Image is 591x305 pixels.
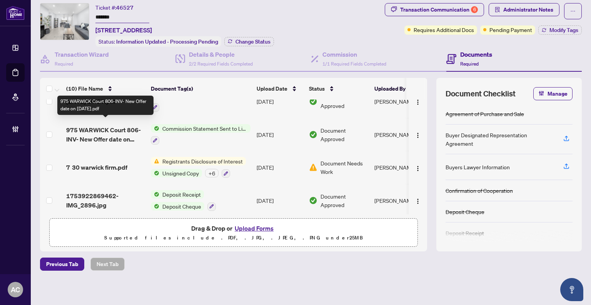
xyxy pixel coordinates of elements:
[446,163,510,171] div: Buyers Lawyer Information
[460,50,492,59] h4: Documents
[159,124,250,133] span: Commission Statement Sent to Listing Brokerage
[57,96,154,115] div: 975 WARWICK Court 806-INV- New Offer date on [DATE].pdf
[309,84,325,93] span: Status
[189,50,253,59] h4: Details & People
[471,6,478,13] div: 6
[50,219,417,247] span: Drag & Drop orUpload FormsSupported files include .PDF, .JPG, .JPEG, .PNG under25MB
[151,157,246,178] button: Status IconRegistrants Disclosure of InterestStatus IconUnsigned Copy+6
[40,258,84,271] button: Previous Tab
[309,163,317,172] img: Document Status
[235,39,270,44] span: Change Status
[254,78,306,99] th: Upload Date
[151,124,250,145] button: Status IconCommission Statement Sent to Listing Brokerage
[309,196,317,205] img: Document Status
[415,198,421,204] img: Logo
[446,110,524,118] div: Agreement of Purchase and Sale
[254,118,306,151] td: [DATE]
[415,165,421,172] img: Logo
[66,84,103,93] span: (10) File Name
[151,202,159,211] img: Status Icon
[371,85,429,118] td: [PERSON_NAME]
[321,192,368,209] span: Document Approved
[151,190,216,211] button: Status IconDeposit ReceiptStatus IconDeposit Cheque
[63,78,148,99] th: (10) File Name
[446,186,513,195] div: Confirmation of Cooperation
[503,3,553,16] span: Administrator Notes
[446,207,484,216] div: Deposit Cheque
[95,36,221,47] div: Status:
[159,157,246,165] span: Registrants Disclosure of Interest
[191,223,276,233] span: Drag & Drop or
[66,163,127,172] span: 7 30 warwick firm.pdf
[548,88,568,100] span: Manage
[371,151,429,184] td: [PERSON_NAME]
[151,124,159,133] img: Status Icon
[151,91,250,112] button: Status Icon160 Registrant Disclosure of Interest - Acquisition ofProperty
[205,169,219,177] div: + 6
[412,194,424,207] button: Logo
[489,3,559,16] button: Administrator Notes
[322,50,386,59] h4: Commission
[549,27,578,33] span: Modify Tags
[371,78,429,99] th: Uploaded By
[95,25,152,35] span: [STREET_ADDRESS]
[309,130,317,139] img: Document Status
[446,131,554,148] div: Buyer Designated Representation Agreement
[306,78,371,99] th: Status
[412,161,424,174] button: Logo
[371,184,429,217] td: [PERSON_NAME]
[66,191,145,210] span: 1753922869462-IMG_2896.jpg
[495,7,500,12] span: solution
[412,128,424,141] button: Logo
[40,3,89,40] img: IMG-W12213829_1.jpg
[489,25,532,34] span: Pending Payment
[159,202,204,211] span: Deposit Cheque
[11,284,20,295] span: AC
[322,61,386,67] span: 1/1 Required Fields Completed
[321,159,368,176] span: Document Needs Work
[66,125,145,144] span: 975 WARWICK Court 806-INV- New Offer date on [DATE].pdf
[116,4,134,11] span: 46527
[189,61,253,67] span: 2/2 Required Fields Completed
[254,151,306,184] td: [DATE]
[159,190,204,199] span: Deposit Receipt
[151,157,159,165] img: Status Icon
[55,61,73,67] span: Required
[254,184,306,217] td: [DATE]
[560,278,583,301] button: Open asap
[151,169,159,177] img: Status Icon
[54,233,413,243] p: Supported files include .PDF, .JPG, .JPEG, .PNG under 25 MB
[371,118,429,151] td: [PERSON_NAME]
[446,88,516,99] span: Document Checklist
[148,78,254,99] th: Document Tag(s)
[232,223,276,233] button: Upload Forms
[55,50,109,59] h4: Transaction Wizard
[533,87,573,100] button: Manage
[460,61,479,67] span: Required
[159,169,202,177] span: Unsigned Copy
[414,25,474,34] span: Requires Additional Docs
[151,190,159,199] img: Status Icon
[116,38,218,45] span: Information Updated - Processing Pending
[254,85,306,118] td: [DATE]
[446,229,484,237] div: Deposit Receipt
[257,84,287,93] span: Upload Date
[90,258,125,271] button: Next Tab
[321,93,368,110] span: Document Approved
[321,126,368,143] span: Document Approved
[385,3,484,16] button: Transaction Communication6
[309,97,317,106] img: Document Status
[412,95,424,108] button: Logo
[6,6,25,20] img: logo
[570,8,576,14] span: ellipsis
[95,3,134,12] div: Ticket #:
[415,132,421,138] img: Logo
[415,99,421,105] img: Logo
[400,3,478,16] div: Transaction Communication
[538,25,582,35] button: Modify Tags
[224,37,274,46] button: Change Status
[46,258,78,270] span: Previous Tab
